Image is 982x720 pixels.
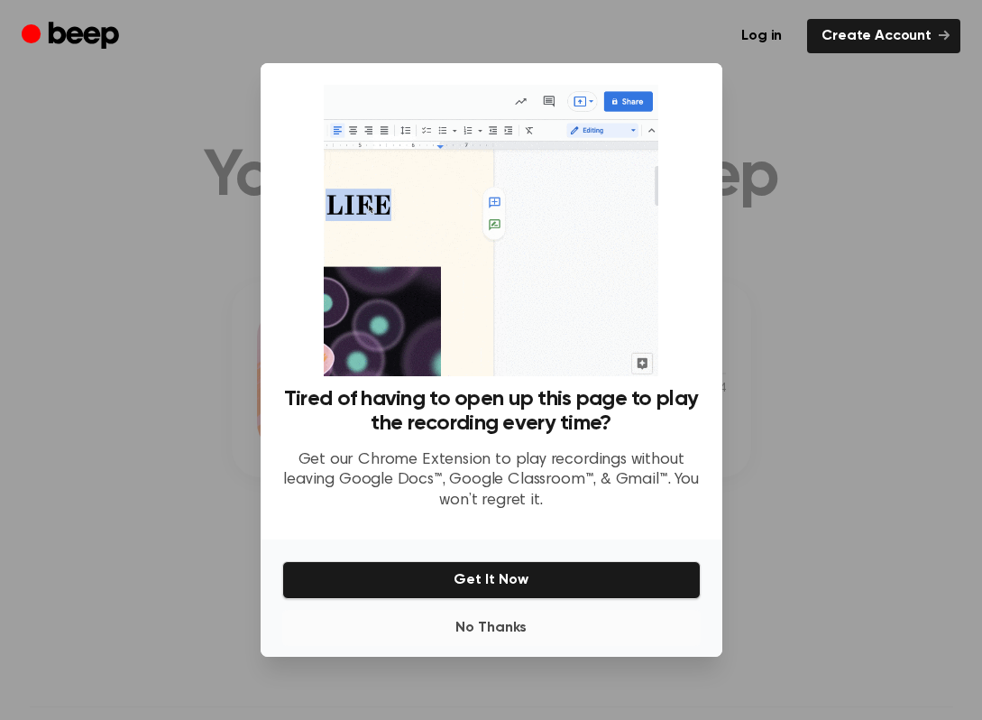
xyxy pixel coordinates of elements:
[727,19,796,53] a: Log in
[282,561,701,599] button: Get It Now
[282,387,701,436] h3: Tired of having to open up this page to play the recording every time?
[282,610,701,646] button: No Thanks
[282,450,701,512] p: Get our Chrome Extension to play recordings without leaving Google Docs™, Google Classroom™, & Gm...
[324,85,658,376] img: Beep extension in action
[807,19,960,53] a: Create Account
[22,19,124,54] a: Beep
